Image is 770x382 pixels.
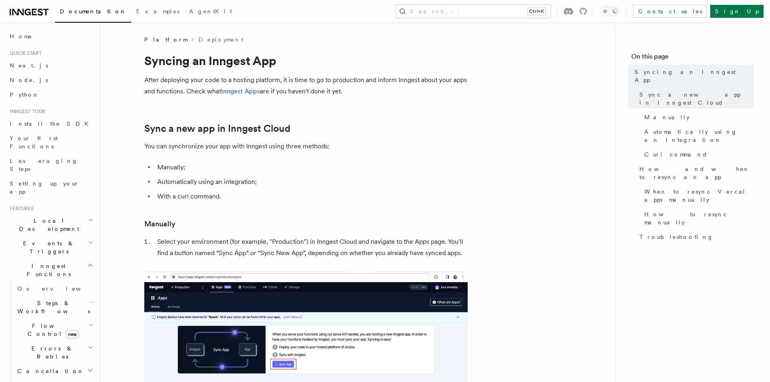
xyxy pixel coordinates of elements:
[144,74,468,97] p: After deploying your code to a hosting platform, it is time to go to production and inform Innges...
[14,364,95,378] button: Cancellation
[641,184,754,207] a: When to resync Vercel apps manually
[633,5,707,18] a: Contact sales
[131,2,184,22] a: Examples
[144,218,175,230] a: Manually
[6,262,87,278] span: Inngest Functions
[55,2,131,23] a: Documentation
[644,128,754,144] span: Automatically using an integration
[644,150,708,158] span: Curl command
[6,205,34,212] span: Features
[6,239,88,255] span: Events & Triggers
[155,176,468,188] li: Automatically using an integration;
[10,32,32,40] span: Home
[155,236,468,259] li: Select your environment (for example, "Production") in Inngest Cloud and navigate to the Apps pag...
[14,296,95,319] button: Steps & Workflows
[6,236,95,259] button: Events & Triggers
[6,73,95,87] a: Node.js
[636,87,754,110] a: Sync a new app in Inngest Cloud
[6,154,95,176] a: Leveraging Steps
[6,58,95,73] a: Next.js
[155,191,468,202] li: With a curl command.
[14,341,95,364] button: Errors & Retries
[144,36,187,44] span: Platform
[144,123,290,134] a: Sync a new app in Inngest Cloud
[6,108,45,115] span: Inngest tour
[14,299,90,315] span: Steps & Workflows
[635,68,754,84] span: Syncing an Inngest App
[636,230,754,244] a: Troubleshooting
[144,53,468,68] h1: Syncing an Inngest App
[644,113,690,121] span: Manually
[631,65,754,87] a: Syncing an Inngest App
[636,162,754,184] a: How and when to resync an app
[6,259,95,281] button: Inngest Functions
[14,367,84,375] span: Cancellation
[198,36,243,44] a: Deployment
[641,207,754,230] a: How to resync manually
[395,5,551,18] button: Search...Ctrl+K
[14,322,89,338] span: Flow Control
[60,8,127,15] span: Documentation
[10,135,58,150] span: Your first Functions
[644,188,754,204] span: When to resync Vercel apps manually
[641,147,754,162] a: Curl command
[221,87,260,95] a: Inngest Apps
[644,210,754,226] span: How to resync manually
[65,330,79,339] span: new
[10,120,93,127] span: Install the SDK
[10,158,78,172] span: Leveraging Steps
[6,87,95,102] a: Python
[6,176,95,199] a: Setting up your app
[14,281,95,296] a: Overview
[710,5,764,18] a: Sign Up
[189,8,232,15] span: AgentKit
[14,319,95,341] button: Flow Controlnew
[10,180,79,195] span: Setting up your app
[639,91,754,107] span: Sync a new app in Inngest Cloud
[136,8,179,15] span: Examples
[639,233,713,241] span: Troubleshooting
[184,2,237,22] a: AgentKit
[6,217,88,233] span: Local Development
[6,29,95,44] a: Home
[6,131,95,154] a: Your first Functions
[6,116,95,131] a: Install the SDK
[17,285,101,292] span: Overview
[10,91,39,98] span: Python
[10,62,48,69] span: Next.js
[6,50,42,57] span: Quick start
[144,141,468,152] p: You can synchronize your app with Inngest using three methods:
[14,344,88,361] span: Errors & Retries
[631,52,754,65] h4: On this page
[641,125,754,147] a: Automatically using an integration
[600,6,620,16] button: Toggle dark mode
[639,165,754,181] span: How and when to resync an app
[641,110,754,125] a: Manually
[6,213,95,236] button: Local Development
[155,162,468,173] li: Manually;
[527,7,546,15] kbd: Ctrl+K
[10,77,48,83] span: Node.js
